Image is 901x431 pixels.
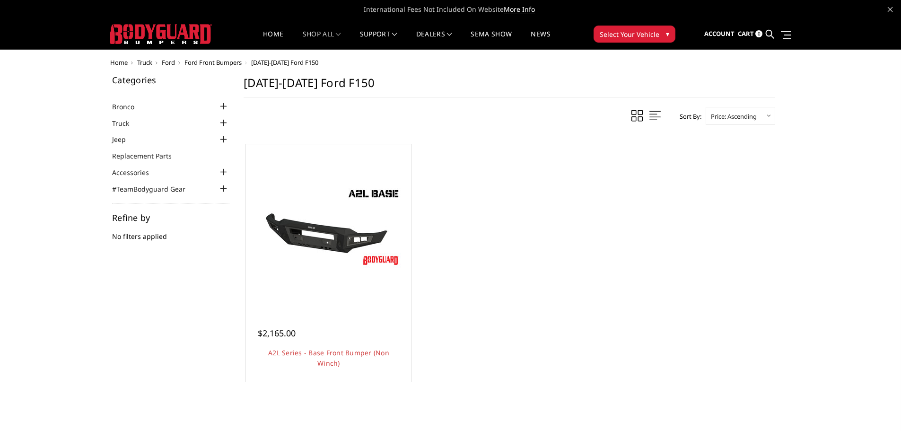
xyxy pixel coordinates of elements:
[738,29,754,38] span: Cart
[162,58,175,67] a: Ford
[666,29,669,39] span: ▾
[471,31,512,49] a: SEMA Show
[531,31,550,49] a: News
[112,151,184,161] a: Replacement Parts
[674,109,701,123] label: Sort By:
[360,31,397,49] a: Support
[112,76,229,84] h5: Categories
[268,348,389,368] a: A2L Series - Base Front Bumper (Non Winch)
[263,31,283,49] a: Home
[112,213,229,222] h5: Refine by
[112,167,161,177] a: Accessories
[416,31,452,49] a: Dealers
[112,102,146,112] a: Bronco
[112,213,229,251] div: No filters applied
[704,21,735,47] a: Account
[251,58,318,67] span: [DATE]-[DATE] Ford F150
[112,184,197,194] a: #TeamBodyguard Gear
[738,21,762,47] a: Cart 0
[244,76,775,97] h1: [DATE]-[DATE] Ford F150
[137,58,152,67] a: Truck
[594,26,675,43] button: Select Your Vehicle
[755,30,762,37] span: 0
[258,327,296,339] span: $2,165.00
[303,31,341,49] a: shop all
[112,118,141,128] a: Truck
[112,134,138,144] a: Jeep
[600,29,659,39] span: Select Your Vehicle
[504,5,535,14] a: More Info
[248,147,409,308] a: A2L Series - Base Front Bumper (Non Winch) A2L Series - Base Front Bumper (Non Winch)
[704,29,735,38] span: Account
[110,24,212,44] img: BODYGUARD BUMPERS
[110,58,128,67] a: Home
[184,58,242,67] a: Ford Front Bumpers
